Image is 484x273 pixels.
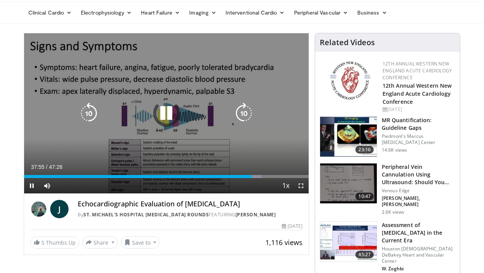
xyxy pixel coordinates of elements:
[39,178,55,193] button: Mute
[382,266,455,272] p: W. Zoghbi
[382,147,407,153] p: 14.6K views
[235,211,276,218] a: [PERSON_NAME]
[24,175,309,178] div: Progress Bar
[320,117,377,157] img: ca16ecdd-9a4c-43fa-b8a3-6760c2798b47.150x105_q85_crop-smart_upscale.jpg
[382,221,455,244] h3: Assessment of [MEDICAL_DATA] in the Current Era
[24,178,39,193] button: Pause
[320,38,375,47] h4: Related Videos
[282,223,302,230] div: [DATE]
[382,188,455,194] p: Venous Edge
[383,106,454,113] div: [DATE]
[76,5,136,20] a: Electrophysiology
[320,222,377,262] img: 92baea2f-626a-4859-8e8f-376559bb4018.150x105_q85_crop-smart_upscale.jpg
[31,164,44,170] span: 37:55
[320,116,455,157] a: 23:16 MR Quantification: Guideline Gaps Piedmont's Marcus [MEDICAL_DATA] Center 14.6K views
[293,178,309,193] button: Fullscreen
[82,236,118,248] button: Share
[355,146,374,154] span: 23:16
[83,211,209,218] a: St. Michael's Hospital [MEDICAL_DATA] Rounds
[121,236,160,248] button: Save to
[383,82,451,105] a: 12th Annual Western New England Acute Cardiology Conference
[382,195,455,208] p: [PERSON_NAME], [PERSON_NAME]
[383,60,452,81] a: 12th Annual Western New England Acute Cardiology Conference
[382,133,455,145] p: Piedmont's Marcus [MEDICAL_DATA] Center
[353,5,392,20] a: Business
[382,209,404,215] p: 2.6K views
[265,238,302,247] span: 1,116 views
[221,5,289,20] a: Interventional Cardio
[78,211,302,218] div: By FEATURING
[382,116,455,132] h3: MR Quantification: Guideline Gaps
[136,5,185,20] a: Heart Failure
[50,200,69,218] a: J
[320,163,377,203] img: 717d6247-1609-4804-8c06-6006cfe1452d.150x105_q85_crop-smart_upscale.jpg
[355,251,374,258] span: 45:27
[78,200,302,208] h4: Echocardiographic Evaluation of [MEDICAL_DATA]
[320,163,455,215] a: 10:47 Peripheral Vein Cannulation Using Ultrasound: Should You Choose the … Venous Edge [PERSON_N...
[382,163,455,186] h3: Peripheral Vein Cannulation Using Ultrasound: Should You Choose the …
[289,5,353,20] a: Peripheral Vascular
[382,246,455,264] p: Houston [DEMOGRAPHIC_DATA] DeBakey Heart and Vascular Center
[41,239,44,246] span: 5
[46,164,47,170] span: /
[278,178,293,193] button: Playback Rate
[24,5,76,20] a: Clinical Cardio
[49,164,62,170] span: 47:26
[329,60,371,101] img: 0954f259-7907-4053-a817-32a96463ecc8.png.150x105_q85_autocrop_double_scale_upscale_version-0.2.png
[185,5,221,20] a: Imaging
[24,33,309,194] video-js: Video Player
[30,200,47,218] img: St. Michael's Hospital Echocardiogram Rounds
[355,193,374,200] span: 10:47
[30,237,79,248] a: 5 Thumbs Up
